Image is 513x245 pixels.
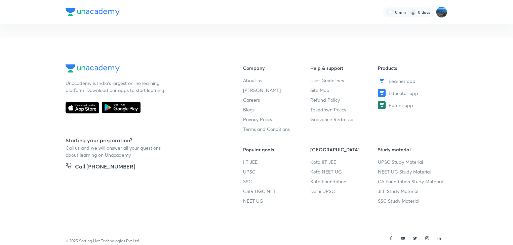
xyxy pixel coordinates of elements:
a: User Guidelines [311,77,378,84]
img: Company Logo [66,64,120,72]
a: NEET UG Study Material [378,168,445,175]
a: Careers [243,96,311,103]
h6: Popular goals [243,146,311,153]
h6: Help & support [311,64,378,71]
a: Takedown Policy [311,106,378,113]
span: Educator app [389,90,418,97]
a: Delhi UPSC [311,188,378,195]
a: [PERSON_NAME] [243,87,311,94]
p: © 2025 Sorting Hat Technologies Pvt Ltd [66,238,139,244]
img: Company Logo [66,8,120,16]
h6: Products [378,64,445,71]
img: Learner app [378,77,386,85]
img: Educator app [378,89,386,97]
a: Company Logo [66,64,222,74]
a: UPSC [243,168,311,175]
a: Grievance Redressal [311,116,378,123]
a: Blogs [243,106,311,113]
a: SSC Study Material [378,197,445,204]
a: NEET UG [243,197,311,204]
a: Kota Foundation [311,178,378,185]
img: Parent app [378,101,386,109]
a: Educator app [378,89,445,97]
a: Parent app [378,101,445,109]
a: Refund Policy [311,96,378,103]
a: Kota NEET UG [311,168,378,175]
a: Terms and Conditions [243,126,311,133]
img: Karthik Koduri [436,6,447,18]
span: Parent app [389,102,413,109]
h6: [GEOGRAPHIC_DATA] [311,146,378,153]
p: Unacademy is India’s largest online learning platform. Download our apps to start learning [66,80,166,94]
a: JEE Study Material [378,188,445,195]
span: Careers [243,96,260,103]
a: Site Map [311,87,378,94]
h6: Study material [378,146,445,153]
img: streak [410,9,417,15]
a: UPSC Study Material [378,158,445,165]
h5: Starting your preparation? [66,136,222,144]
a: About us [243,77,311,84]
a: Call [PHONE_NUMBER] [66,162,135,172]
span: Learner app [389,78,416,85]
a: IIT JEE [243,158,311,165]
a: Privacy Policy [243,116,311,123]
a: Learner app [378,77,445,85]
a: SSC [243,178,311,185]
p: Call us and we will answer all your questions about learning on Unacademy [66,144,166,158]
a: CSIR UGC NET [243,188,311,195]
h6: Company [243,64,311,71]
a: CA Foundation Study Material [378,178,445,185]
h5: Call [PHONE_NUMBER] [75,162,135,172]
a: Kota IIT JEE [311,158,378,165]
